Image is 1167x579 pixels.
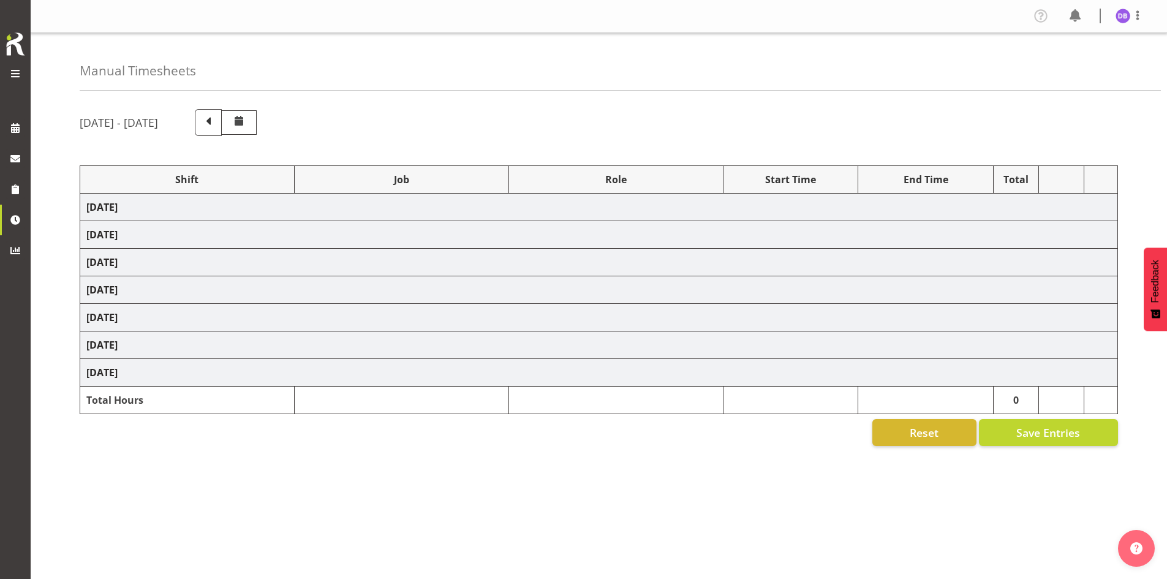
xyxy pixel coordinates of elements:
button: Save Entries [979,419,1118,446]
h5: [DATE] - [DATE] [80,116,158,129]
span: Feedback [1150,260,1161,303]
div: Total [1000,172,1032,187]
td: [DATE] [80,359,1118,387]
td: [DATE] [80,221,1118,249]
div: Role [515,172,717,187]
div: End Time [864,172,987,187]
button: Reset [872,419,976,446]
div: Start Time [730,172,852,187]
h4: Manual Timesheets [80,64,196,78]
td: [DATE] [80,331,1118,359]
img: dawn-belshaw1857.jpg [1116,9,1130,23]
div: Job [301,172,502,187]
td: [DATE] [80,304,1118,331]
span: Save Entries [1016,425,1080,441]
img: Rosterit icon logo [3,31,28,58]
button: Feedback - Show survey [1144,248,1167,331]
span: Reset [910,425,939,441]
td: [DATE] [80,249,1118,276]
div: Shift [86,172,288,187]
td: [DATE] [80,276,1118,304]
td: Total Hours [80,387,295,414]
td: 0 [994,387,1039,414]
img: help-xxl-2.png [1130,542,1142,554]
td: [DATE] [80,194,1118,221]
